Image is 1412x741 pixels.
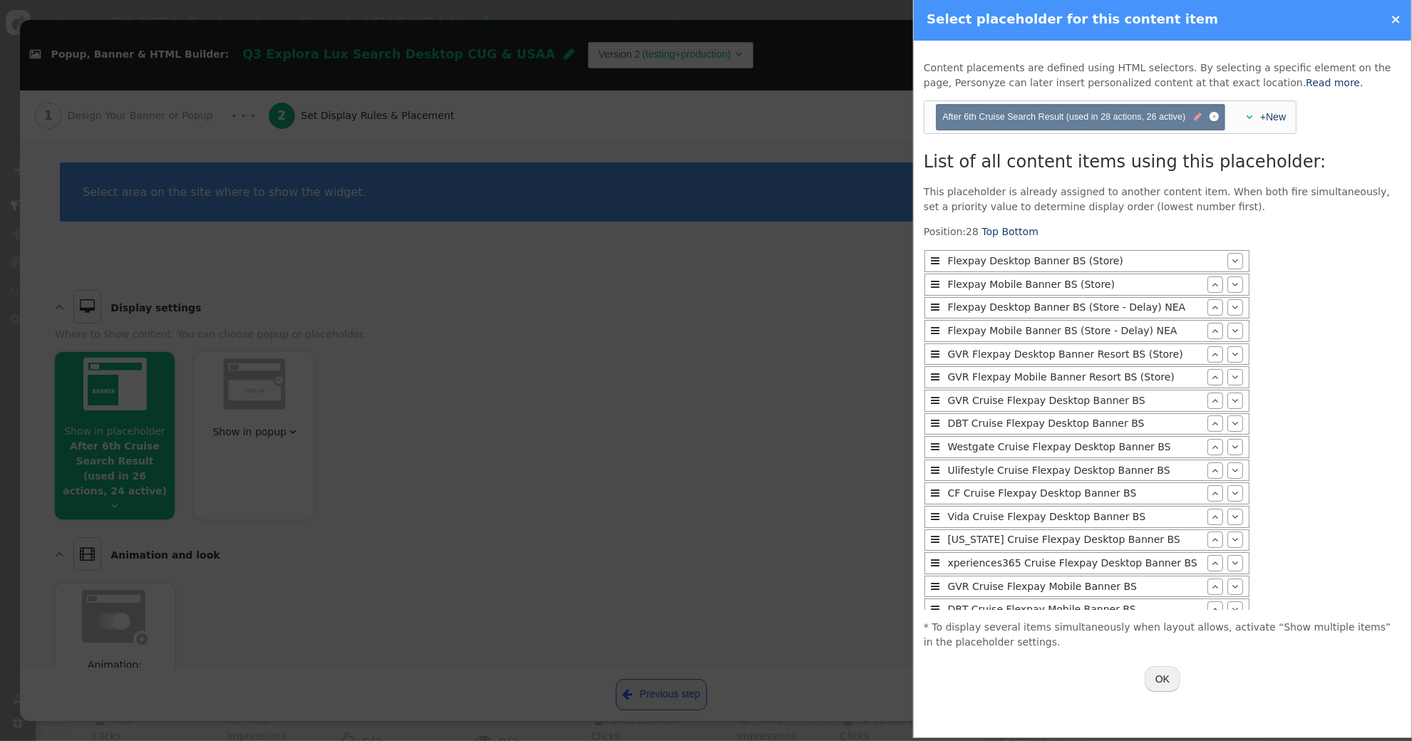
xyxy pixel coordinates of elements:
[931,418,939,428] span: 
[1212,604,1219,614] span: 
[1212,418,1219,428] span: 
[944,579,1207,594] div: GVR Cruise Flexpay Mobile Banner BS
[944,323,1207,338] div: Flexpay Mobile Banner BS (Store - Delay) NEA
[1232,349,1238,359] span: 
[982,226,999,237] a: Top
[1212,581,1219,591] span: 
[944,463,1207,478] div: Ulifestyle Cruise Flexpay Desktop Banner BS
[931,395,939,405] span: 
[1232,279,1238,289] span: 
[1260,111,1286,123] a: +New
[931,534,939,544] span: 
[944,347,1207,362] div: GVR Flexpay Desktop Banner Resort BS (Store)
[1306,77,1363,88] a: Read more.
[1145,666,1180,692] button: OK
[1232,442,1238,452] span: 
[944,277,1207,292] div: Flexpay Mobile Banner BS (Store)
[924,185,1401,214] p: This placeholder is already assigned to another content item. When both fire simultaneously, set ...
[1002,226,1039,237] a: Bottom
[1232,395,1238,405] span: 
[1246,112,1252,122] span: 
[944,416,1207,431] div: DBT Cruise Flexpay Desktop Banner BS
[931,512,939,522] span: 
[944,602,1207,617] div: DBT Cruise Flexpay Mobile Banner BS
[1232,256,1238,266] span: 
[1232,488,1238,498] span: 
[966,226,979,237] span: 28
[931,256,939,266] span: 
[931,349,939,359] span: 
[1232,558,1238,568] span: 
[1232,302,1238,312] span: 
[1232,326,1238,336] span: 
[1212,512,1219,522] span: 
[1212,372,1219,382] span: 
[931,279,939,289] span: 
[931,372,939,382] span: 
[1212,488,1219,498] span: 
[931,442,939,452] span: 
[924,61,1401,90] p: Content placements are defined using HTML selectors. By selecting a specific element on the page,...
[924,620,1401,650] p: * To display several items simultaneously when layout allows, activate “Show multiple items” in t...
[1212,558,1219,568] span: 
[931,604,939,614] span: 
[1232,465,1238,475] span: 
[931,302,939,312] span: 
[1232,512,1238,522] span: 
[944,440,1207,455] div: Westgate Cruise Flexpay Desktop Banner BS
[1212,534,1219,544] span: 
[931,465,939,475] span: 
[931,581,939,591] span: 
[1212,465,1219,475] span: 
[944,486,1207,501] div: CF Cruise Flexpay Desktop Banner BS
[931,558,939,568] span: 
[1232,372,1238,382] span: 
[1391,11,1401,26] a: ×
[1232,534,1238,544] span: 
[944,300,1207,315] div: Flexpay Desktop Banner BS (Store - Delay) NEA
[1232,418,1238,428] span: 
[944,393,1207,408] div: GVR Cruise Flexpay Desktop Banner BS
[944,370,1207,385] div: GVR Flexpay Mobile Banner Resort BS (Store)
[1212,395,1219,405] span: 
[924,224,1250,610] div: Position:
[944,532,1207,547] div: [US_STATE] Cruise Flexpay Desktop Banner BS
[1212,442,1219,452] span: 
[944,556,1207,571] div: xperiences365 Cruise Flexpay Desktop Banner BS
[942,112,1185,122] span: After 6th Cruise Search Result (used in 28 actions, 26 active)
[944,254,1227,269] div: Flexpay Desktop Banner BS (Store)
[1212,279,1219,289] span: 
[1194,110,1202,124] span: 
[1212,326,1219,336] span: 
[931,326,939,336] span: 
[924,149,1401,175] h3: List of all content items using this placeholder:
[1232,604,1238,614] span: 
[1212,302,1219,312] span: 
[1212,349,1219,359] span: 
[1232,581,1238,591] span: 
[931,488,939,498] span: 
[944,509,1207,524] div: Vida Cruise Flexpay Desktop Banner BS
